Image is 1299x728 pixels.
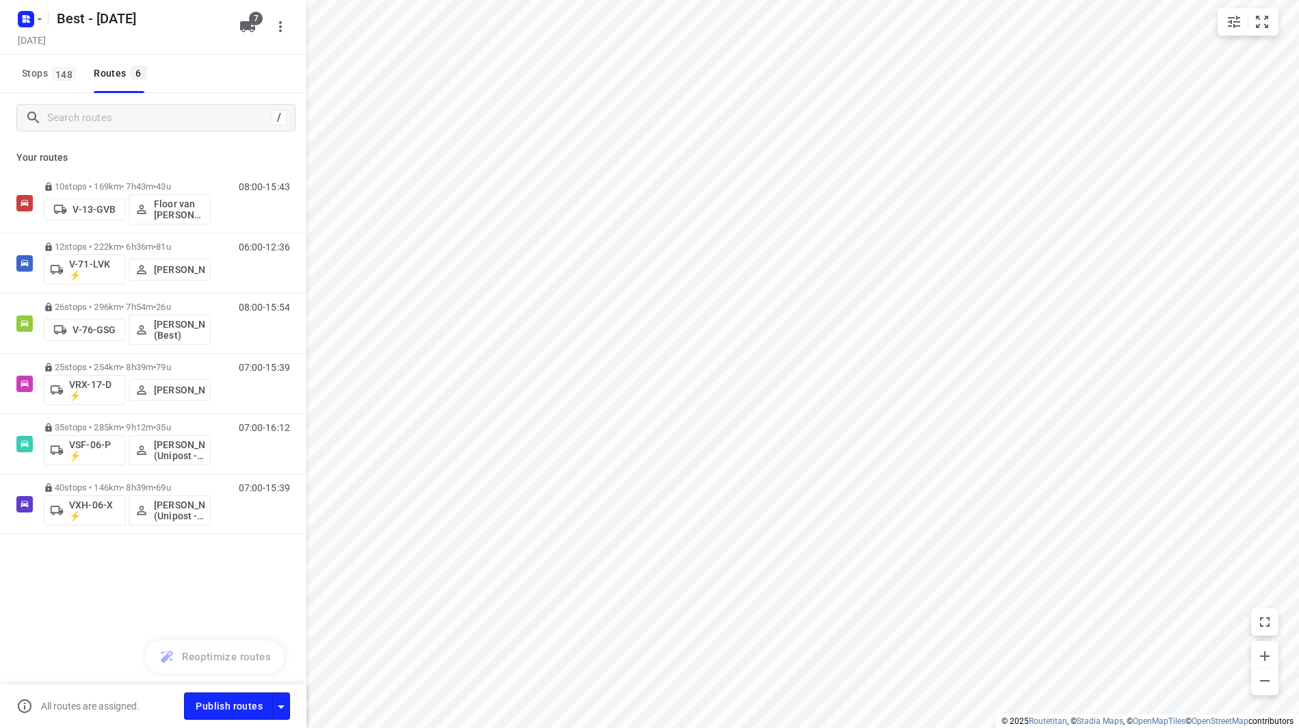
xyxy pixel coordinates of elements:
[69,439,120,461] p: VSF-06-P ⚡
[154,499,205,521] p: [PERSON_NAME] (Unipost - Best - ZZP)
[129,194,211,224] button: Floor van [PERSON_NAME] (Best)
[156,482,170,493] span: 69u
[41,701,140,712] p: All routes are assigned.
[153,181,156,192] span: •
[239,242,290,252] p: 06:00-12:36
[153,242,156,252] span: •
[129,259,211,281] button: [PERSON_NAME]
[1248,8,1276,36] button: Fit zoom
[239,181,290,192] p: 08:00-15:43
[1001,716,1294,726] li: © 2025 , © , © © contributors
[239,362,290,373] p: 07:00-15:39
[154,198,205,220] p: Floor van [PERSON_NAME] (Best)
[69,379,120,401] p: VRX-17-D ⚡
[44,435,126,465] button: VSF-06-P ⚡
[94,65,150,82] div: Routes
[44,362,211,372] p: 25 stops • 254km • 8h39m
[239,422,290,433] p: 07:00-16:12
[44,242,211,252] p: 12 stops • 222km • 6h36m
[129,379,211,401] button: [PERSON_NAME]
[1077,716,1123,726] a: Stadia Maps
[44,302,211,312] p: 26 stops • 296km • 7h54m
[47,107,272,129] input: Search routes
[156,422,170,432] span: 35u
[129,315,211,345] button: [PERSON_NAME] (Best)
[44,198,126,220] button: V-13-GVB
[154,439,205,461] p: [PERSON_NAME] (Unipost - Best - ZZP)
[249,12,263,25] span: 7
[1192,716,1248,726] a: OpenStreetMap
[73,204,116,215] p: V-13-GVB
[22,65,80,82] span: Stops
[44,482,211,493] p: 40 stops • 146km • 8h39m
[44,375,126,405] button: VRX-17-D ⚡
[129,495,211,525] button: [PERSON_NAME] (Unipost - Best - ZZP)
[272,110,287,125] div: /
[156,181,170,192] span: 43u
[196,698,263,715] span: Publish routes
[153,362,156,372] span: •
[239,482,290,493] p: 07:00-15:39
[73,324,116,335] p: V-76-GSG
[153,482,156,493] span: •
[153,302,156,312] span: •
[69,499,120,521] p: VXH-06-X ⚡
[131,66,147,79] span: 6
[51,8,228,29] h5: Rename
[69,259,120,281] p: V-71-LVK ⚡
[154,319,205,341] p: [PERSON_NAME] (Best)
[44,255,126,285] button: V-71-LVK ⚡
[184,692,273,719] button: Publish routes
[154,264,205,275] p: [PERSON_NAME]
[1218,8,1278,36] div: small contained button group
[273,697,289,714] div: Driver app settings
[44,422,211,432] p: 35 stops • 285km • 9h12m
[16,151,290,165] p: Your routes
[156,362,170,372] span: 79u
[239,302,290,313] p: 08:00-15:54
[52,67,76,81] span: 148
[156,242,170,252] span: 81u
[1133,716,1185,726] a: OpenMapTiles
[44,495,126,525] button: VXH-06-X ⚡
[44,181,211,192] p: 10 stops • 169km • 7h43m
[153,422,156,432] span: •
[267,13,294,40] button: More
[145,640,285,673] button: Reoptimize routes
[1029,716,1067,726] a: Routetitan
[44,319,126,341] button: V-76-GSG
[156,302,170,312] span: 26u
[129,435,211,465] button: [PERSON_NAME] (Unipost - Best - ZZP)
[12,32,51,48] h5: Project date
[1220,8,1248,36] button: Map settings
[154,385,205,395] p: [PERSON_NAME]
[234,13,261,40] button: 7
